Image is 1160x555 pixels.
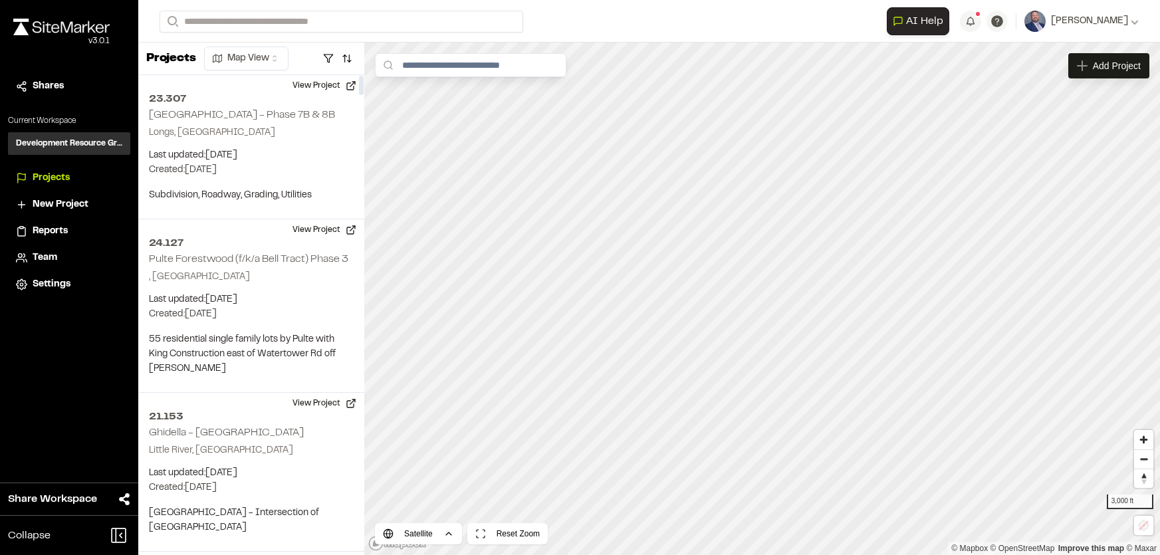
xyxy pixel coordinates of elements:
[149,110,335,120] h2: [GEOGRAPHIC_DATA] - Phase 7B & 8B
[33,251,57,265] span: Team
[146,50,196,68] p: Projects
[8,528,51,544] span: Collapse
[149,443,354,458] p: Little River, [GEOGRAPHIC_DATA]
[16,171,122,185] a: Projects
[149,481,354,495] p: Created: [DATE]
[1134,469,1153,488] span: Reset bearing to north
[149,409,354,425] h2: 21.153
[1126,544,1157,553] a: Maxar
[990,544,1055,553] a: OpenStreetMap
[8,115,130,127] p: Current Workspace
[149,91,354,107] h2: 23.307
[285,219,364,241] button: View Project
[149,255,348,264] h2: Pulte Forestwood (f/k/a Bell Tract) Phase 3
[149,188,354,203] p: Subdivision, Roadway, Grading, Utilities
[8,491,97,507] span: Share Workspace
[33,224,68,239] span: Reports
[16,277,122,292] a: Settings
[16,251,122,265] a: Team
[285,393,364,414] button: View Project
[13,19,110,35] img: rebrand.png
[149,466,354,481] p: Last updated: [DATE]
[1134,469,1153,488] button: Reset bearing to north
[1093,59,1141,72] span: Add Project
[285,75,364,96] button: View Project
[906,13,943,29] span: AI Help
[149,270,354,284] p: , [GEOGRAPHIC_DATA]
[16,79,122,94] a: Shares
[951,544,988,553] a: Mapbox
[13,35,110,47] div: Oh geez...please don't...
[375,523,462,544] button: Satellite
[16,197,122,212] a: New Project
[16,224,122,239] a: Reports
[1134,430,1153,449] button: Zoom in
[1058,544,1124,553] a: Map feedback
[33,277,70,292] span: Settings
[1134,450,1153,469] span: Zoom out
[368,536,427,551] a: Mapbox logo
[1024,11,1046,32] img: User
[1134,449,1153,469] button: Zoom out
[1024,11,1139,32] button: [PERSON_NAME]
[33,197,88,212] span: New Project
[149,332,354,376] p: 55 residential single family lots by Pulte with King Construction east of Watertower Rd off [PERS...
[149,506,354,535] p: [GEOGRAPHIC_DATA] - Intersection of [GEOGRAPHIC_DATA]
[33,79,64,94] span: Shares
[149,235,354,251] h2: 24.127
[149,307,354,322] p: Created: [DATE]
[1051,14,1128,29] span: [PERSON_NAME]
[1134,516,1153,535] button: Location not available
[160,11,183,33] button: Search
[149,148,354,163] p: Last updated: [DATE]
[16,138,122,150] h3: Development Resource Group
[887,7,949,35] button: Open AI Assistant
[149,428,304,437] h2: Ghidella - [GEOGRAPHIC_DATA]
[149,126,354,140] p: Longs, [GEOGRAPHIC_DATA]
[887,7,955,35] div: Open AI Assistant
[467,523,548,544] button: Reset Zoom
[33,171,70,185] span: Projects
[149,163,354,177] p: Created: [DATE]
[149,292,354,307] p: Last updated: [DATE]
[1107,495,1153,509] div: 3,000 ft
